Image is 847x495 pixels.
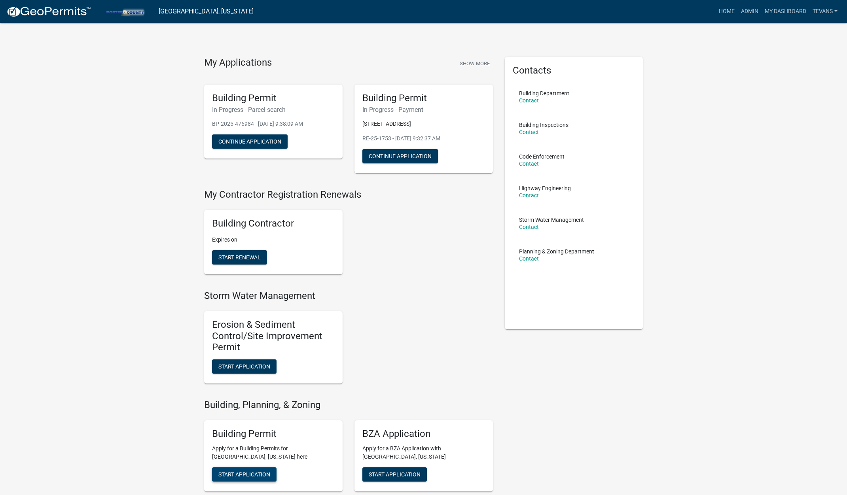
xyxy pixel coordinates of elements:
p: Building Inspections [519,122,568,128]
h4: My Applications [204,57,272,69]
a: Contact [519,192,539,198]
button: Continue Application [212,134,288,149]
button: Start Application [212,359,277,374]
a: Contact [519,255,539,262]
h5: Building Contractor [212,218,335,229]
a: [GEOGRAPHIC_DATA], [US_STATE] [159,5,254,18]
p: Expires on [212,236,335,244]
h5: Building Permit [212,93,335,104]
a: Contact [519,97,539,104]
h5: BZA Application [362,428,485,440]
h6: In Progress - Parcel search [212,106,335,113]
wm-registration-list-section: My Contractor Registration Renewals [204,189,493,281]
a: Contact [519,224,539,230]
p: Apply for a Building Permits for [GEOGRAPHIC_DATA], [US_STATE] here [212,444,335,461]
button: Start Application [212,467,277,482]
button: Start Application [362,467,427,482]
a: tevans [809,4,841,19]
h4: Building, Planning, & Zoning [204,399,493,411]
span: Start Application [218,471,270,477]
h5: Contacts [513,65,635,76]
p: BP-2025-476984 - [DATE] 9:38:09 AM [212,120,335,128]
button: Start Renewal [212,250,267,265]
p: [STREET_ADDRESS] [362,120,485,128]
h4: My Contractor Registration Renewals [204,189,493,200]
a: Contact [519,129,539,135]
p: Code Enforcement [519,154,565,159]
span: Start Renewal [218,254,261,261]
span: Start Application [369,471,421,477]
button: Show More [457,57,493,70]
h5: Building Permit [212,428,335,440]
h4: Storm Water Management [204,290,493,302]
a: Home [716,4,738,19]
a: Admin [738,4,762,19]
h5: Building Permit [362,93,485,104]
a: Contact [519,161,539,167]
p: Building Department [519,91,569,96]
p: Storm Water Management [519,217,584,223]
a: My Dashboard [762,4,809,19]
h6: In Progress - Payment [362,106,485,113]
p: Planning & Zoning Department [519,249,594,254]
p: Apply for a BZA Application with [GEOGRAPHIC_DATA], [US_STATE] [362,444,485,461]
span: Start Application [218,363,270,370]
button: Continue Application [362,149,438,163]
p: RE-25-1753 - [DATE] 9:32:37 AM [362,134,485,143]
img: Porter County, Indiana [97,6,152,17]
p: Highway Engineering [519,185,571,191]
h5: Erosion & Sediment Control/Site Improvement Permit [212,319,335,353]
